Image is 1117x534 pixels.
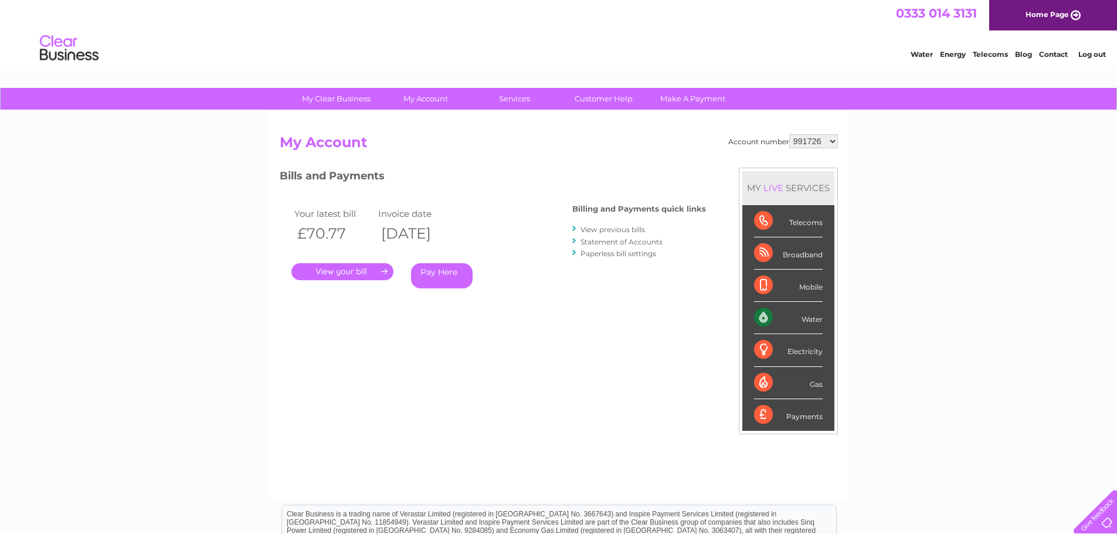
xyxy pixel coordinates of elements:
[754,205,823,237] div: Telecoms
[754,399,823,431] div: Payments
[754,302,823,334] div: Water
[754,237,823,270] div: Broadband
[291,206,376,222] td: Your latest bill
[466,88,563,110] a: Services
[580,237,663,246] a: Statement of Accounts
[555,88,652,110] a: Customer Help
[375,206,460,222] td: Invoice date
[742,171,834,205] div: MY SERVICES
[940,50,966,59] a: Energy
[754,270,823,302] div: Mobile
[644,88,741,110] a: Make A Payment
[761,182,786,193] div: LIVE
[896,6,977,21] a: 0333 014 3131
[377,88,474,110] a: My Account
[411,263,473,288] a: Pay Here
[728,134,838,148] div: Account number
[280,134,838,157] h2: My Account
[282,6,836,57] div: Clear Business is a trading name of Verastar Limited (registered in [GEOGRAPHIC_DATA] No. 3667643...
[1039,50,1068,59] a: Contact
[911,50,933,59] a: Water
[291,263,393,280] a: .
[1078,50,1106,59] a: Log out
[1015,50,1032,59] a: Blog
[291,222,376,246] th: £70.77
[973,50,1008,59] a: Telecoms
[39,30,99,66] img: logo.png
[754,367,823,399] div: Gas
[572,205,706,213] h4: Billing and Payments quick links
[375,222,460,246] th: [DATE]
[288,88,385,110] a: My Clear Business
[580,249,656,258] a: Paperless bill settings
[754,334,823,366] div: Electricity
[280,168,706,188] h3: Bills and Payments
[580,225,645,234] a: View previous bills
